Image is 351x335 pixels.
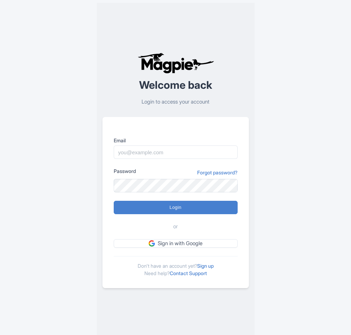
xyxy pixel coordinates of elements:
a: Forgot password? [197,169,238,176]
a: Contact Support [170,270,207,276]
img: logo-ab69f6fb50320c5b225c76a69d11143b.png [136,52,215,74]
a: Sign up [197,263,214,269]
input: Login [114,201,238,214]
span: or [173,223,178,231]
a: Sign in with Google [114,239,238,248]
input: you@example.com [114,145,238,159]
p: Login to access your account [102,98,249,106]
img: google.svg [149,240,155,247]
label: Password [114,167,136,175]
div: Don't have an account yet? Need help? [114,256,238,277]
label: Email [114,137,238,144]
h2: Welcome back [102,79,249,91]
